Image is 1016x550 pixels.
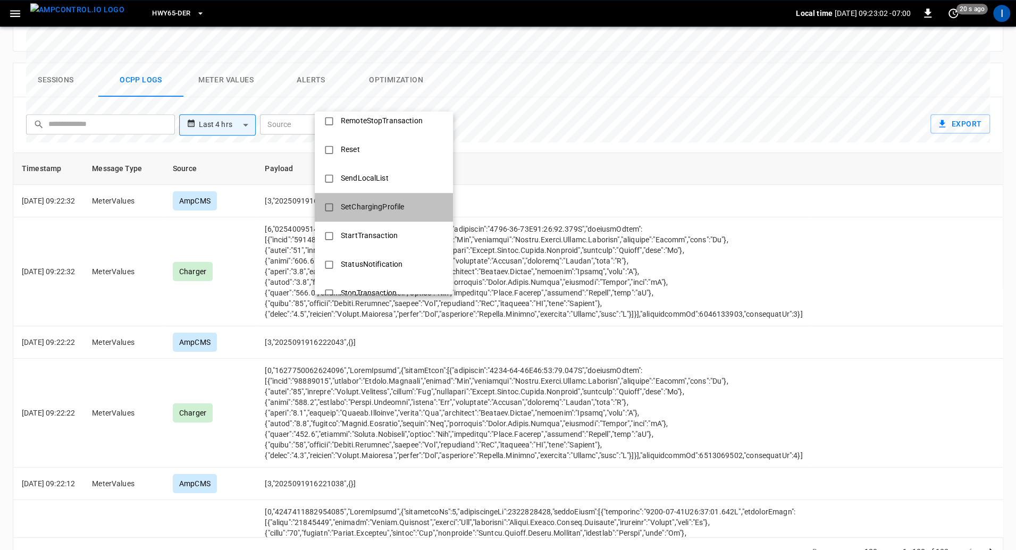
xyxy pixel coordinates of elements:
[334,255,409,274] div: StatusNotification
[334,111,429,131] div: RemoteStopTransaction
[334,197,410,217] div: SetChargingProfile
[334,140,366,159] div: Reset
[334,168,395,188] div: SendLocalList
[334,226,404,246] div: StartTransaction
[334,283,403,303] div: StopTransaction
